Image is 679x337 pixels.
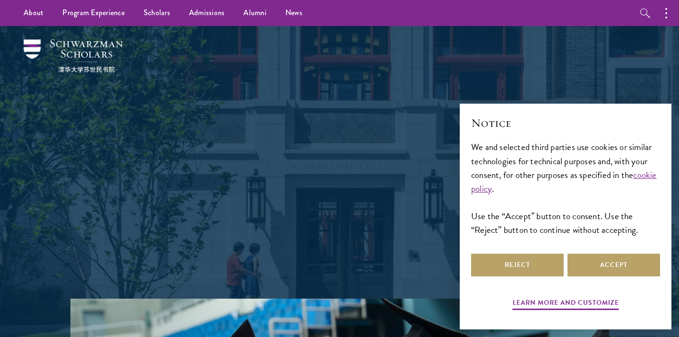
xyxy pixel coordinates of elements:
a: cookie policy [471,168,657,195]
button: Learn more and customize [513,297,619,311]
button: Reject [471,254,564,276]
div: We and selected third parties use cookies or similar technologies for technical purposes and, wit... [471,140,660,236]
button: Accept [567,254,660,276]
img: Schwarzman Scholars [24,39,123,72]
h2: Notice [471,115,660,131]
